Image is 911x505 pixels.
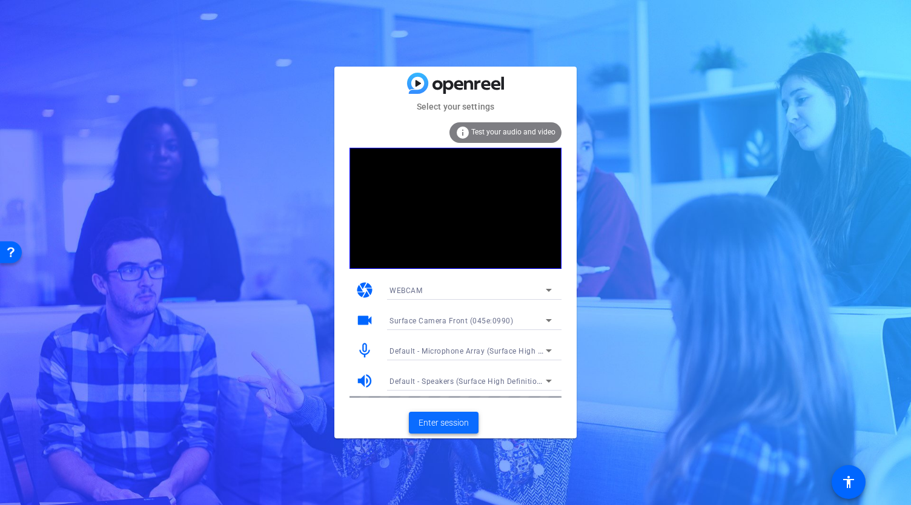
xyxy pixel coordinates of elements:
[841,475,856,489] mat-icon: accessibility
[407,73,504,94] img: blue-gradient.svg
[334,100,577,113] mat-card-subtitle: Select your settings
[356,311,374,329] mat-icon: videocam
[389,376,567,386] span: Default - Speakers (Surface High Definition Audio)
[389,286,422,295] span: WEBCAM
[456,125,470,140] mat-icon: info
[389,346,598,355] span: Default - Microphone Array (Surface High Definition Audio)
[389,317,513,325] span: Surface Camera Front (045e:0990)
[409,412,479,434] button: Enter session
[356,281,374,299] mat-icon: camera
[471,128,555,136] span: Test your audio and video
[356,372,374,390] mat-icon: volume_up
[356,342,374,360] mat-icon: mic_none
[419,417,469,429] span: Enter session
